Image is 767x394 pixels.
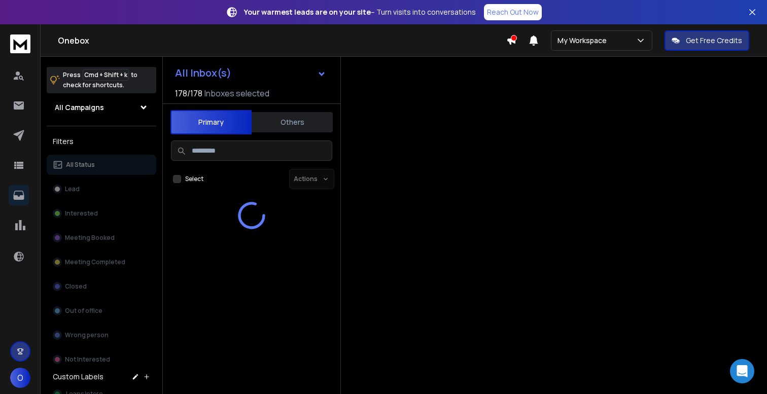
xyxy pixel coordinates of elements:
[484,4,542,20] a: Reach Out Now
[686,35,742,46] p: Get Free Credits
[58,34,506,47] h1: Onebox
[175,87,202,99] span: 178 / 178
[244,7,371,17] strong: Your warmest leads are on your site
[47,97,156,118] button: All Campaigns
[10,368,30,388] button: O
[10,34,30,53] img: logo
[487,7,539,17] p: Reach Out Now
[55,102,104,113] h1: All Campaigns
[730,359,754,383] div: Open Intercom Messenger
[83,69,129,81] span: Cmd + Shift + k
[167,63,334,83] button: All Inbox(s)
[63,70,137,90] p: Press to check for shortcuts.
[665,30,749,51] button: Get Free Credits
[47,134,156,149] h3: Filters
[252,111,333,133] button: Others
[170,110,252,134] button: Primary
[175,68,231,78] h1: All Inbox(s)
[557,35,611,46] p: My Workspace
[244,7,476,17] p: – Turn visits into conversations
[204,87,269,99] h3: Inboxes selected
[53,372,103,382] h3: Custom Labels
[185,175,203,183] label: Select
